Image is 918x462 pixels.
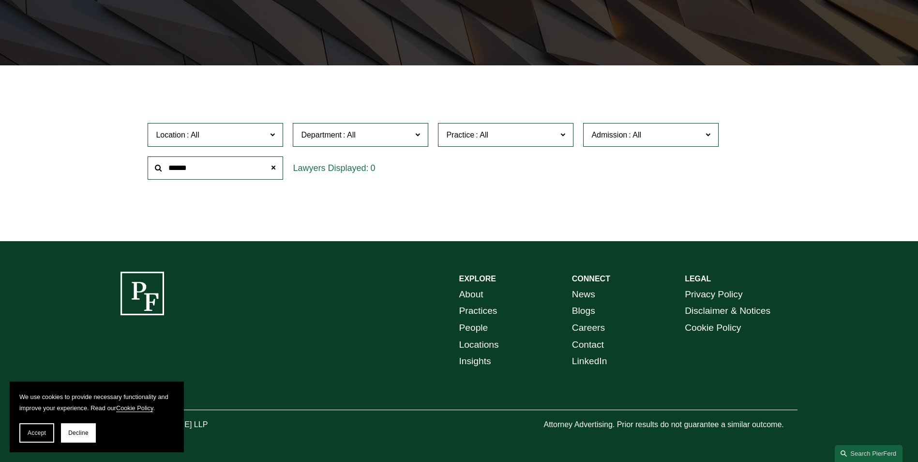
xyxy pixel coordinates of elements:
span: Decline [68,430,89,436]
a: Blogs [572,303,595,320]
a: Insights [459,353,491,370]
span: Admission [591,131,627,139]
a: Privacy Policy [685,286,742,303]
a: LinkedIn [572,353,607,370]
span: Practice [446,131,474,139]
strong: LEGAL [685,275,711,283]
a: Careers [572,320,605,337]
a: Cookie Policy [116,404,153,412]
a: Disclaimer & Notices [685,303,770,320]
span: Department [301,131,342,139]
button: Decline [61,423,96,443]
a: About [459,286,483,303]
span: Location [156,131,185,139]
span: 0 [370,163,375,173]
strong: CONNECT [572,275,610,283]
a: Locations [459,337,499,354]
a: Search this site [835,445,903,462]
a: People [459,320,488,337]
p: Attorney Advertising. Prior results do not guarantee a similar outcome. [543,418,798,432]
p: © [PERSON_NAME] LLP [120,418,262,432]
a: News [572,286,595,303]
a: Practices [459,303,497,320]
a: Contact [572,337,604,354]
section: Cookie banner [10,382,184,452]
p: We use cookies to provide necessary functionality and improve your experience. Read our . [19,391,174,414]
a: Cookie Policy [685,320,741,337]
span: Accept [28,430,46,436]
strong: EXPLORE [459,275,496,283]
button: Accept [19,423,54,443]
